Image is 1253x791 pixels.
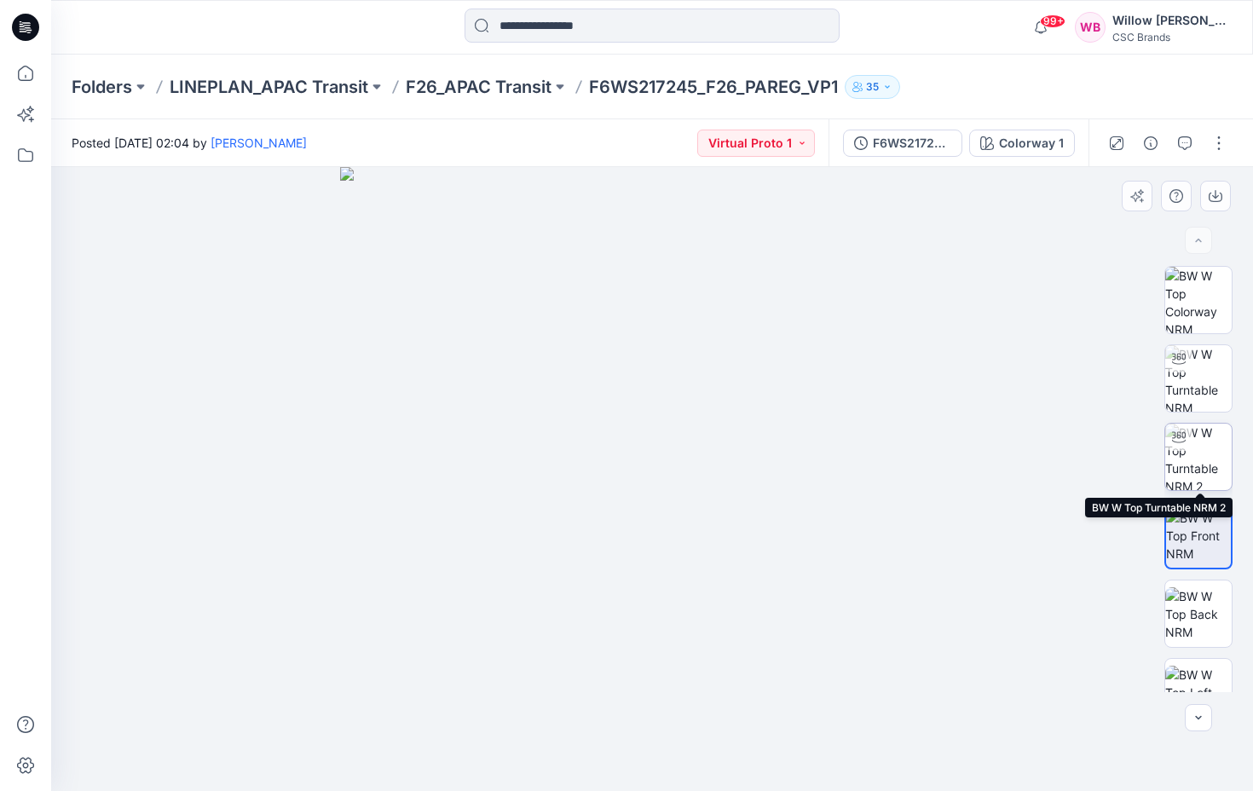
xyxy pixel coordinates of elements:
[1075,12,1106,43] div: WB
[845,75,900,99] button: 35
[1166,509,1231,563] img: BW W Top Front NRM
[211,136,307,150] a: [PERSON_NAME]
[866,78,879,96] p: 35
[1137,130,1164,157] button: Details
[589,75,838,99] p: F6WS217245_F26_PAREG_VP1
[1165,587,1232,641] img: BW W Top Back NRM
[340,167,964,791] img: eyJhbGciOiJIUzI1NiIsImtpZCI6IjAiLCJzbHQiOiJzZXMiLCJ0eXAiOiJKV1QifQ.eyJkYXRhIjp7InR5cGUiOiJzdG9yYW...
[999,134,1064,153] div: Colorway 1
[72,75,132,99] a: Folders
[1165,267,1232,333] img: BW W Top Colorway NRM
[1112,10,1232,31] div: Willow [PERSON_NAME]
[1112,31,1232,43] div: CSC Brands
[72,134,307,152] span: Posted [DATE] 02:04 by
[406,75,551,99] a: F26_APAC Transit
[1165,424,1232,490] img: BW W Top Turntable NRM 2
[873,134,951,153] div: F6WS217245_F26_PAREG_VP1
[1040,14,1065,28] span: 99+
[969,130,1075,157] button: Colorway 1
[1165,345,1232,412] img: BW W Top Turntable NRM
[170,75,368,99] a: LINEPLAN_APAC Transit
[1165,666,1232,719] img: BW W Top Left NRM
[843,130,962,157] button: F6WS217245_F26_PAREG_VP1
